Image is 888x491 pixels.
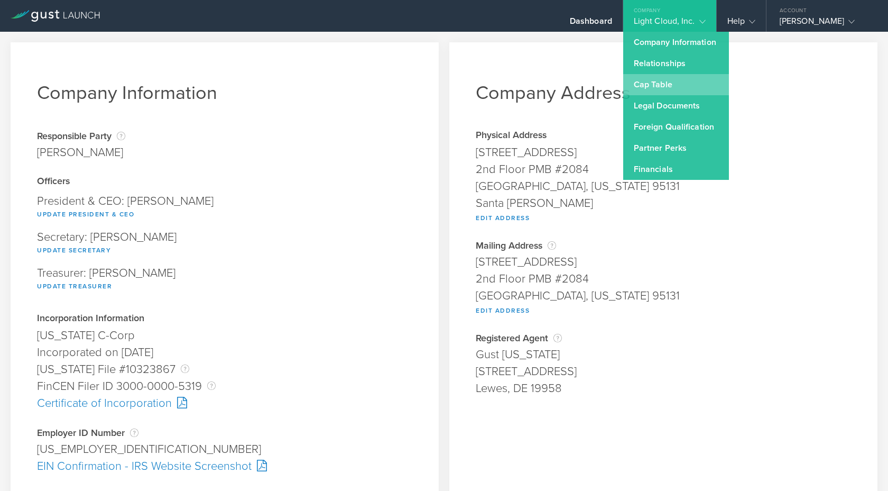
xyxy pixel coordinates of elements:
button: Edit Address [476,212,530,224]
div: Physical Address [476,131,851,141]
div: President & CEO: [PERSON_NAME] [37,190,412,226]
div: [US_STATE] File #10323867 [37,361,412,378]
div: 2nd Floor PMB #2084 [476,270,851,287]
h1: Company Information [37,81,412,104]
div: [US_EMPLOYER_IDENTIFICATION_NUMBER] [37,441,412,458]
div: Officers [37,177,412,187]
div: Lewes, DE 19958 [476,380,851,397]
div: [GEOGRAPHIC_DATA], [US_STATE] 95131 [476,178,851,195]
div: Treasurer: [PERSON_NAME] [37,262,412,298]
div: Secretary: [PERSON_NAME] [37,226,412,262]
div: EIN Confirmation - IRS Website Screenshot [37,458,412,475]
button: Update Secretary [37,244,111,257]
div: Gust [US_STATE] [476,346,851,363]
div: [US_STATE] C-Corp [37,327,412,344]
div: Dashboard [570,16,612,32]
div: [PERSON_NAME] [37,144,125,161]
div: [GEOGRAPHIC_DATA], [US_STATE] 95131 [476,287,851,304]
div: FinCEN Filer ID 3000-0000-5319 [37,378,412,395]
div: [STREET_ADDRESS] [476,363,851,380]
div: Incorporation Information [37,314,412,324]
button: Edit Address [476,304,530,317]
div: [STREET_ADDRESS] [476,144,851,161]
div: [PERSON_NAME] [780,16,869,32]
div: Incorporated on [DATE] [37,344,412,361]
div: Light Cloud, Inc. [634,16,706,32]
div: Mailing Address [476,240,851,251]
button: Update Treasurer [37,280,112,293]
h1: Company Address [476,81,851,104]
div: Employer ID Number [37,428,412,438]
div: Responsible Party [37,131,125,141]
div: Registered Agent [476,333,851,343]
div: Certificate of Incorporation [37,395,412,412]
div: Help [727,16,755,32]
div: [STREET_ADDRESS] [476,253,851,270]
iframe: Chat Widget [835,440,888,491]
div: 2nd Floor PMB #2084 [476,161,851,178]
div: Santa [PERSON_NAME] [476,195,851,212]
button: Update President & CEO [37,208,134,221]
